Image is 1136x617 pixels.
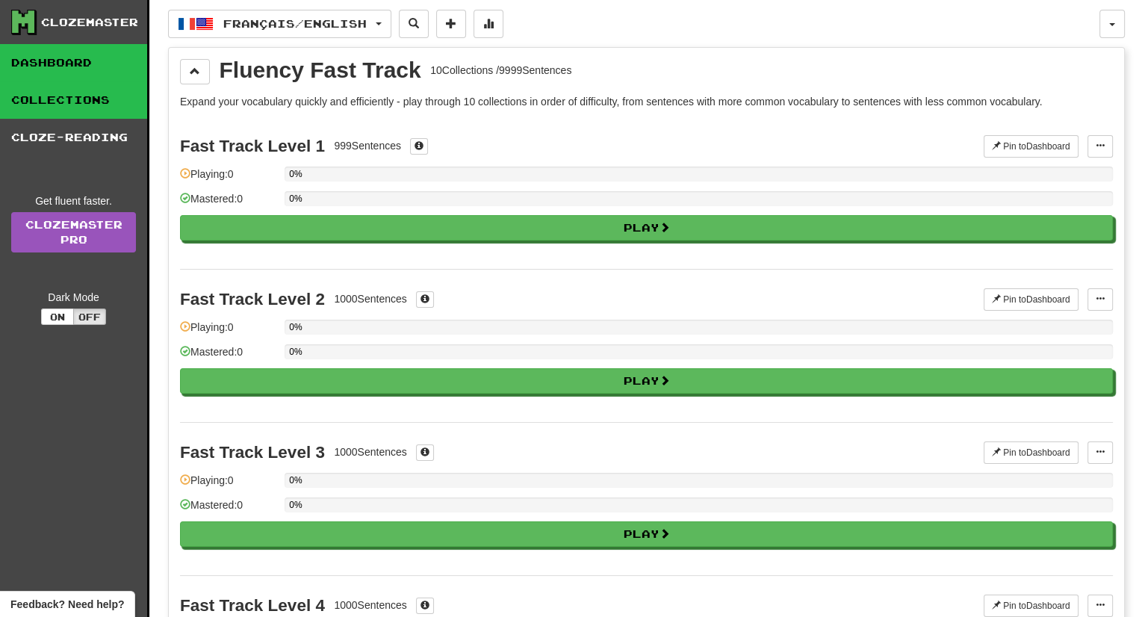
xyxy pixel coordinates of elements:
div: Dark Mode [11,290,136,305]
div: Playing: 0 [180,473,277,497]
button: Search sentences [399,10,429,38]
div: 10 Collections / 9999 Sentences [430,63,571,78]
span: Open feedback widget [10,597,124,612]
div: Mastered: 0 [180,191,277,216]
button: Pin toDashboard [984,441,1078,464]
div: Playing: 0 [180,320,277,344]
button: On [41,308,74,325]
button: Play [180,521,1113,547]
p: Expand your vocabulary quickly and efficiently - play through 10 collections in order of difficul... [180,94,1113,109]
div: 1000 Sentences [334,291,406,306]
button: Off [73,308,106,325]
div: Get fluent faster. [11,193,136,208]
div: Mastered: 0 [180,344,277,369]
div: Fluency Fast Track [220,59,421,81]
button: Play [180,368,1113,394]
button: Add sentence to collection [436,10,466,38]
button: Pin toDashboard [984,595,1078,617]
div: Clozemaster [41,15,138,30]
div: Playing: 0 [180,167,277,191]
div: Fast Track Level 2 [180,290,325,308]
button: Pin toDashboard [984,135,1078,158]
button: Français/English [168,10,391,38]
a: ClozemasterPro [11,212,136,252]
div: 1000 Sentences [334,444,406,459]
div: Mastered: 0 [180,497,277,522]
div: Fast Track Level 1 [180,137,325,155]
div: Fast Track Level 3 [180,443,325,462]
div: Fast Track Level 4 [180,596,325,615]
span: Français / English [223,17,367,30]
button: Pin toDashboard [984,288,1078,311]
div: 1000 Sentences [334,598,406,613]
div: 999 Sentences [334,138,401,153]
button: More stats [474,10,503,38]
button: Play [180,215,1113,241]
